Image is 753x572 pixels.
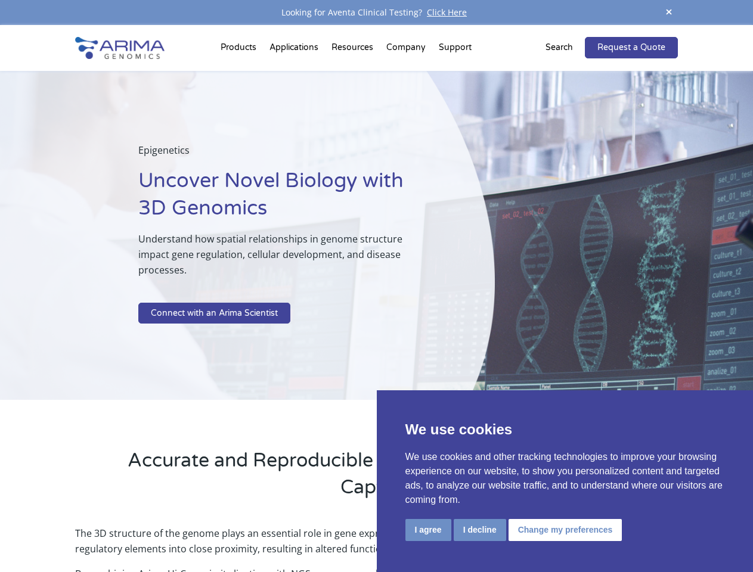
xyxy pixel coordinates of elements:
[405,419,725,440] p: We use cookies
[123,447,630,510] h2: Accurate and Reproducible Chromosome Conformation Capture
[422,7,472,18] a: Click Here
[546,40,573,55] p: Search
[138,231,435,287] p: Understand how spatial relationships in genome structure impact gene regulation, cellular develop...
[405,519,451,541] button: I agree
[454,519,506,541] button: I decline
[138,167,435,231] h1: Uncover Novel Biology with 3D Genomics
[405,450,725,507] p: We use cookies and other tracking technologies to improve your browsing experience on our website...
[138,303,290,324] a: Connect with an Arima Scientist
[138,142,435,167] p: Epigenetics
[75,526,677,566] p: The 3D structure of the genome plays an essential role in gene expression. The arrangement of chr...
[75,37,165,59] img: Arima-Genomics-logo
[75,5,677,20] div: Looking for Aventa Clinical Testing?
[509,519,622,541] button: Change my preferences
[585,37,678,58] a: Request a Quote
